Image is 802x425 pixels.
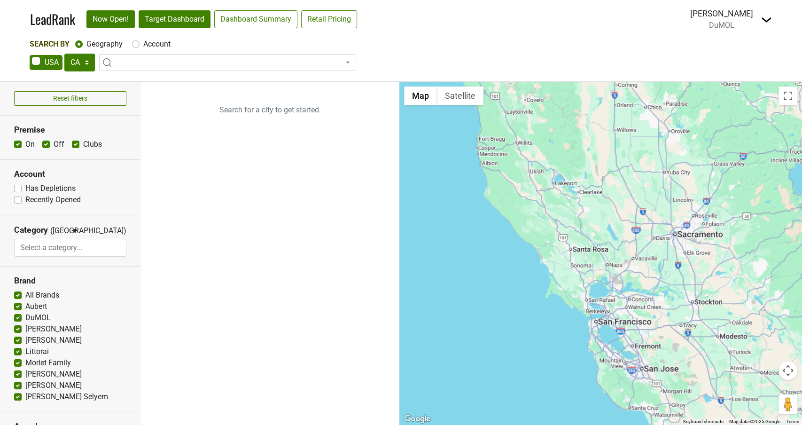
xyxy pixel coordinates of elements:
label: All Brands [25,290,59,301]
button: Reset filters [14,91,126,106]
a: Terms (opens in new tab) [786,419,799,424]
label: Account [143,39,171,50]
label: [PERSON_NAME] [25,369,82,380]
label: Morlet Family [25,357,71,369]
a: Now Open! [86,10,135,28]
div: [PERSON_NAME] [690,8,753,20]
a: Dashboard Summary [214,10,297,28]
label: [PERSON_NAME] [25,323,82,335]
button: Show street map [404,87,437,105]
label: [PERSON_NAME] Selyem [25,391,108,402]
span: ([GEOGRAPHIC_DATA]) [50,225,69,239]
button: Map camera controls [779,361,797,380]
label: DuMOL [25,312,51,323]
a: Open this area in Google Maps (opens a new window) [402,413,433,425]
label: Clubs [83,139,102,150]
label: Geography [86,39,123,50]
button: Toggle fullscreen view [779,87,797,105]
label: Has Depletions [25,183,76,194]
label: On [25,139,35,150]
span: DuMOL [709,21,734,30]
img: Google [402,413,433,425]
p: Search for a city to get started. [141,82,399,138]
input: Select a category... [15,239,126,257]
button: Drag Pegman onto the map to open Street View [779,395,797,414]
h3: Account [14,169,126,179]
h3: Category [14,225,48,235]
span: ▼ [71,227,78,235]
img: Dropdown Menu [761,14,772,25]
span: Map data ©2025 Google [729,419,780,424]
label: Littorai [25,346,49,357]
h3: Brand [14,276,126,286]
label: Aubert [25,301,47,312]
button: Show satellite imagery [437,87,483,105]
a: Retail Pricing [301,10,357,28]
h3: Premise [14,125,126,135]
a: Target Dashboard [139,10,210,28]
a: LeadRank [30,9,75,29]
label: Recently Opened [25,194,81,205]
span: Search By [30,39,70,48]
label: [PERSON_NAME] [25,380,82,391]
button: Keyboard shortcuts [683,418,724,425]
label: Off [54,139,64,150]
label: [PERSON_NAME] [25,335,82,346]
